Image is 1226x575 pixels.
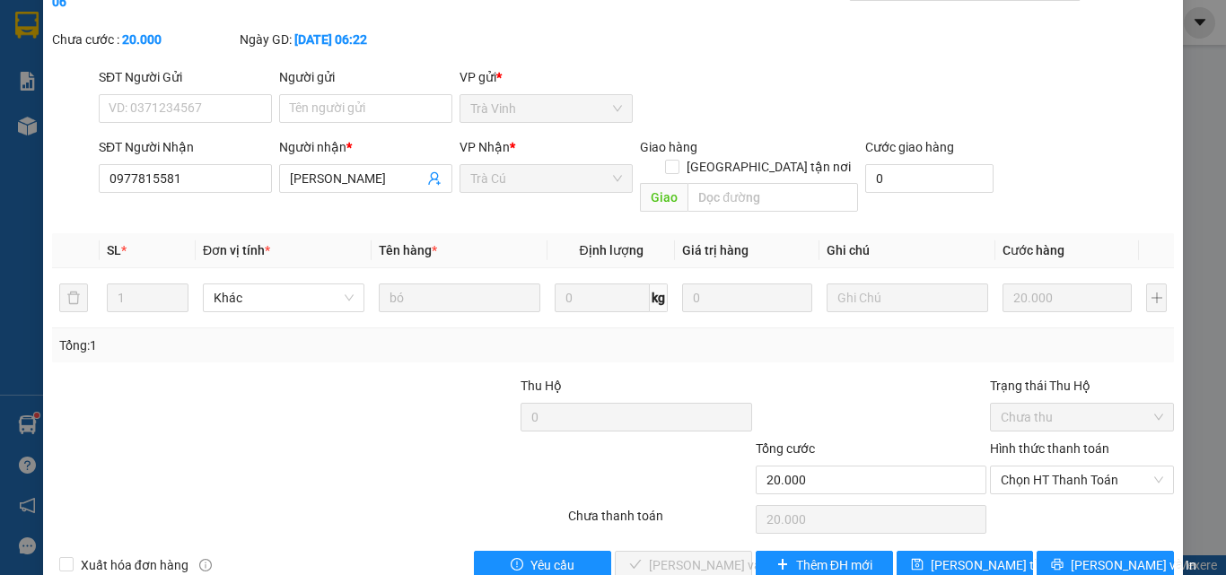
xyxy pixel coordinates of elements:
[1003,283,1132,312] input: 0
[470,165,622,192] span: Trà Cú
[796,555,872,575] span: Thêm ĐH mới
[279,137,452,157] div: Người nhận
[52,30,236,49] div: Chưa cước :
[379,243,437,257] span: Tên hàng
[1051,558,1064,572] span: printer
[776,558,789,572] span: plus
[682,283,811,312] input: 0
[640,140,697,154] span: Giao hàng
[865,140,954,154] label: Cước giao hàng
[427,171,442,186] span: user-add
[1146,283,1167,312] button: plus
[199,559,212,571] span: info-circle
[1001,404,1163,431] span: Chưa thu
[214,284,354,311] span: Khác
[679,157,858,177] span: [GEOGRAPHIC_DATA] tận nơi
[294,32,367,47] b: [DATE] 06:22
[931,555,1074,575] span: [PERSON_NAME] thay đổi
[460,67,633,87] div: VP gửi
[470,95,622,122] span: Trà Vinh
[511,558,523,572] span: exclamation-circle
[1071,555,1196,575] span: [PERSON_NAME] và In
[99,67,272,87] div: SĐT Người Gửi
[1003,243,1064,257] span: Cước hàng
[682,243,749,257] span: Giá trị hàng
[460,140,510,154] span: VP Nhận
[203,243,270,257] span: Đơn vị tính
[379,283,540,312] input: VD: Bàn, Ghế
[530,555,574,575] span: Yêu cầu
[240,30,424,49] div: Ngày GD:
[756,441,815,456] span: Tổng cước
[827,283,988,312] input: Ghi Chú
[521,379,562,393] span: Thu Hộ
[579,243,643,257] span: Định lượng
[99,137,272,157] div: SĐT Người Nhận
[650,283,668,312] span: kg
[990,376,1174,396] div: Trạng thái Thu Hộ
[279,67,452,87] div: Người gửi
[819,233,995,268] th: Ghi chú
[74,555,196,575] span: Xuất hóa đơn hàng
[687,183,858,212] input: Dọc đường
[107,243,121,257] span: SL
[59,283,88,312] button: delete
[990,441,1109,456] label: Hình thức thanh toán
[865,164,994,193] input: Cước giao hàng
[59,335,475,355] div: Tổng: 1
[122,32,162,47] b: 20.000
[640,183,687,212] span: Giao
[911,558,924,572] span: save
[1001,466,1163,493] span: Chọn HT Thanh Toán
[566,506,754,537] div: Chưa thanh toán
